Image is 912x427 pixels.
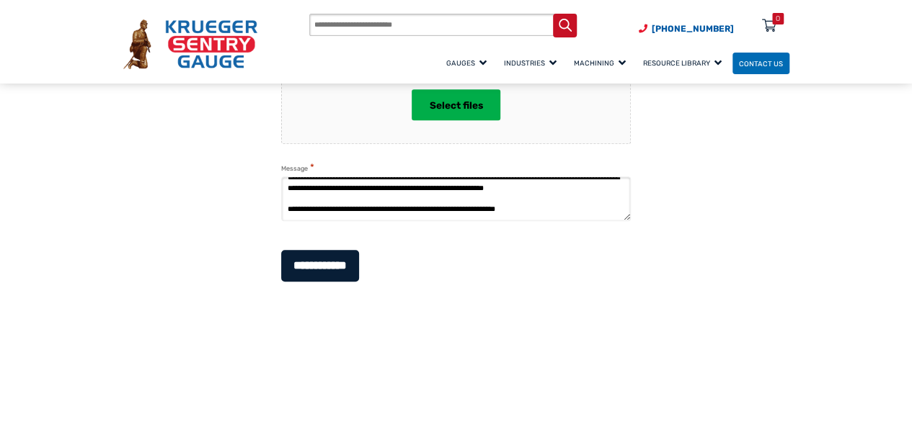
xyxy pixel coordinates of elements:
[446,59,487,67] span: Gauges
[652,24,734,34] span: [PHONE_NUMBER]
[123,19,257,69] img: Krueger Sentry Gauge
[281,162,314,174] label: Message
[739,59,783,67] span: Contact Us
[776,13,780,24] div: 0
[732,53,789,75] a: Contact Us
[567,50,637,76] a: Machining
[637,50,732,76] a: Resource Library
[574,59,626,67] span: Machining
[412,89,500,120] button: select files, file
[497,50,567,76] a: Industries
[643,59,722,67] span: Resource Library
[639,22,734,35] a: Phone Number (920) 434-8860
[504,59,557,67] span: Industries
[440,50,497,76] a: Gauges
